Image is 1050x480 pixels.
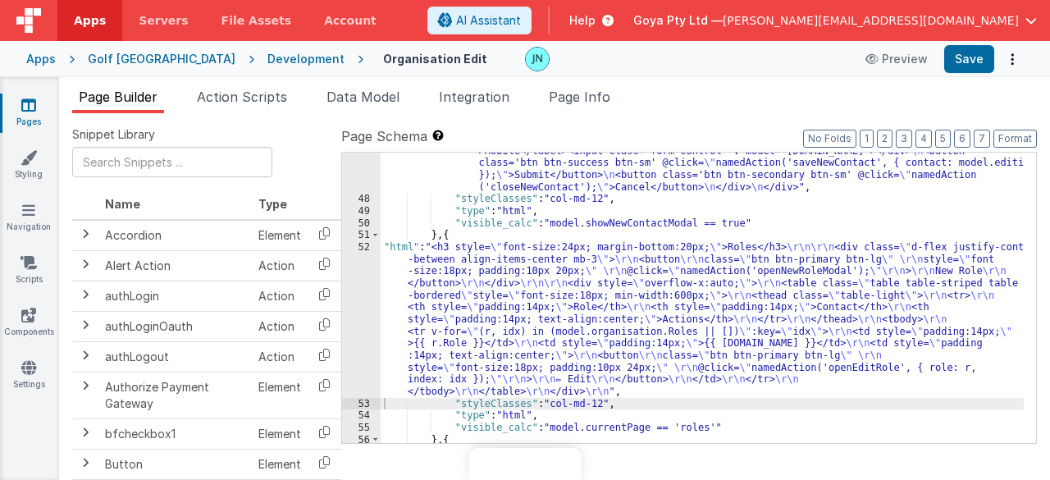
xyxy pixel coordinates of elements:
[633,12,1037,29] button: Goya Pty Ltd — [PERSON_NAME][EMAIL_ADDRESS][DOMAIN_NAME]
[342,205,381,217] div: 49
[72,126,155,143] span: Snippet Library
[954,130,970,148] button: 6
[252,220,308,251] td: Element
[72,147,272,177] input: Search Snippets ...
[98,220,252,251] td: Accordion
[974,130,990,148] button: 7
[342,434,381,446] div: 56
[342,398,381,410] div: 53
[342,409,381,422] div: 54
[856,46,938,72] button: Preview
[252,418,308,449] td: Element
[26,51,56,67] div: Apps
[342,241,381,398] div: 52
[326,89,399,105] span: Data Model
[456,12,521,29] span: AI Assistant
[252,311,308,341] td: Action
[88,51,235,67] div: Golf [GEOGRAPHIC_DATA]
[569,12,596,29] span: Help
[98,341,252,372] td: authLogout
[79,89,157,105] span: Page Builder
[341,126,427,146] span: Page Schema
[252,341,308,372] td: Action
[139,12,188,29] span: Servers
[74,12,106,29] span: Apps
[427,7,532,34] button: AI Assistant
[860,130,874,148] button: 1
[723,12,1019,29] span: [PERSON_NAME][EMAIL_ADDRESS][DOMAIN_NAME]
[342,422,381,434] div: 55
[439,89,509,105] span: Integration
[98,250,252,281] td: Alert Action
[915,130,932,148] button: 4
[935,130,951,148] button: 5
[1001,48,1024,71] button: Options
[877,130,892,148] button: 2
[252,449,308,479] td: Element
[267,51,345,67] div: Development
[549,89,610,105] span: Page Info
[896,130,912,148] button: 3
[633,12,723,29] span: Goya Pty Ltd —
[197,89,287,105] span: Action Scripts
[98,418,252,449] td: bfcheckbox1
[98,449,252,479] td: Button
[98,311,252,341] td: authLoginOauth
[252,372,308,418] td: Element
[803,130,856,148] button: No Folds
[383,53,487,65] h4: Organisation Edit
[98,372,252,418] td: Authorize Payment Gateway
[526,48,549,71] img: 9a7c1e773ca3f73d57c61d8269375a74
[221,12,292,29] span: File Assets
[252,250,308,281] td: Action
[342,217,381,230] div: 50
[105,197,140,211] span: Name
[342,193,381,205] div: 48
[993,130,1037,148] button: Format
[252,281,308,311] td: Action
[258,197,287,211] span: Type
[944,45,994,73] button: Save
[98,281,252,311] td: authLogin
[342,229,381,241] div: 51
